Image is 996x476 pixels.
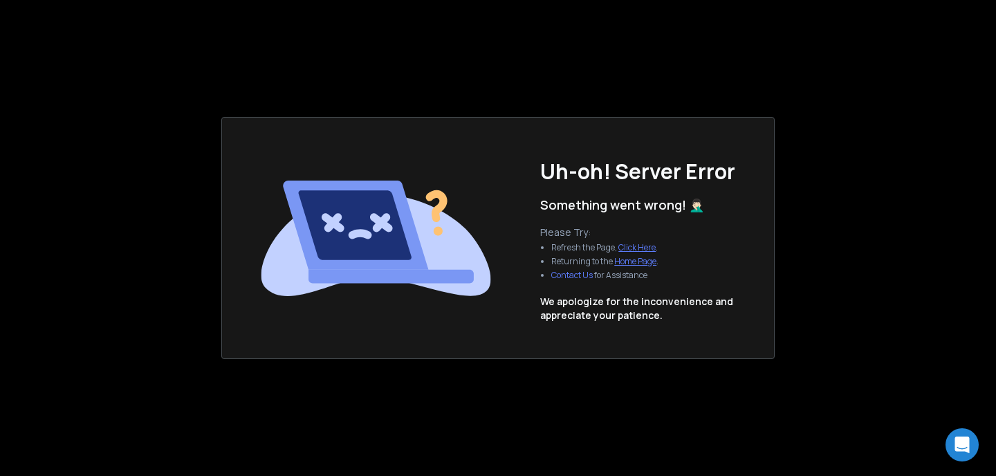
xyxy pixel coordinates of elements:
li: Returning to the . [551,256,658,267]
p: We apologize for the inconvenience and appreciate your patience. [540,295,733,322]
h1: Uh-oh! Server Error [540,159,735,184]
li: Refresh the Page, . [551,242,658,253]
div: Open Intercom Messenger [946,428,979,461]
p: Please Try: [540,226,670,239]
p: Something went wrong! 🤦🏻‍♂️ [540,195,704,214]
a: Click Here [618,241,656,253]
a: Home Page [614,255,656,267]
li: for Assistance [551,270,658,281]
button: Contact Us [551,270,593,281]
